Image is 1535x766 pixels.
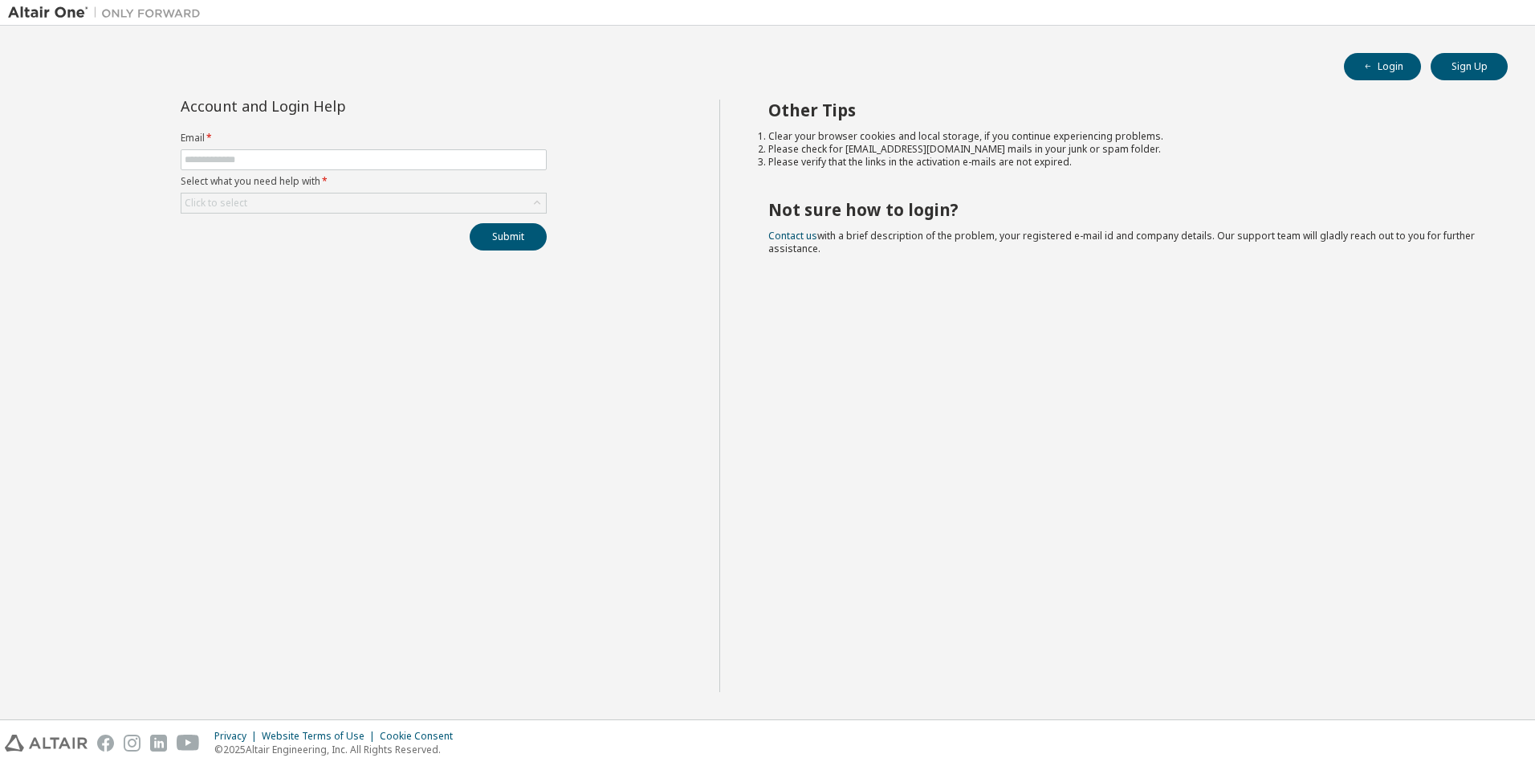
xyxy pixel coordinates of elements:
img: instagram.svg [124,735,140,752]
label: Email [181,132,547,145]
label: Select what you need help with [181,175,547,188]
div: Cookie Consent [380,730,462,743]
img: facebook.svg [97,735,114,752]
img: linkedin.svg [150,735,167,752]
div: Click to select [181,194,546,213]
img: youtube.svg [177,735,200,752]
a: Contact us [768,229,817,242]
li: Please check for [EMAIL_ADDRESS][DOMAIN_NAME] mails in your junk or spam folder. [768,143,1480,156]
h2: Not sure how to login? [768,199,1480,220]
button: Login [1344,53,1421,80]
span: with a brief description of the problem, your registered e-mail id and company details. Our suppo... [768,229,1475,255]
p: © 2025 Altair Engineering, Inc. All Rights Reserved. [214,743,462,756]
li: Please verify that the links in the activation e-mails are not expired. [768,156,1480,169]
button: Sign Up [1431,53,1508,80]
li: Clear your browser cookies and local storage, if you continue experiencing problems. [768,130,1480,143]
img: Altair One [8,5,209,21]
div: Click to select [185,197,247,210]
div: Account and Login Help [181,100,474,112]
div: Privacy [214,730,262,743]
h2: Other Tips [768,100,1480,120]
img: altair_logo.svg [5,735,88,752]
button: Submit [470,223,547,251]
div: Website Terms of Use [262,730,380,743]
